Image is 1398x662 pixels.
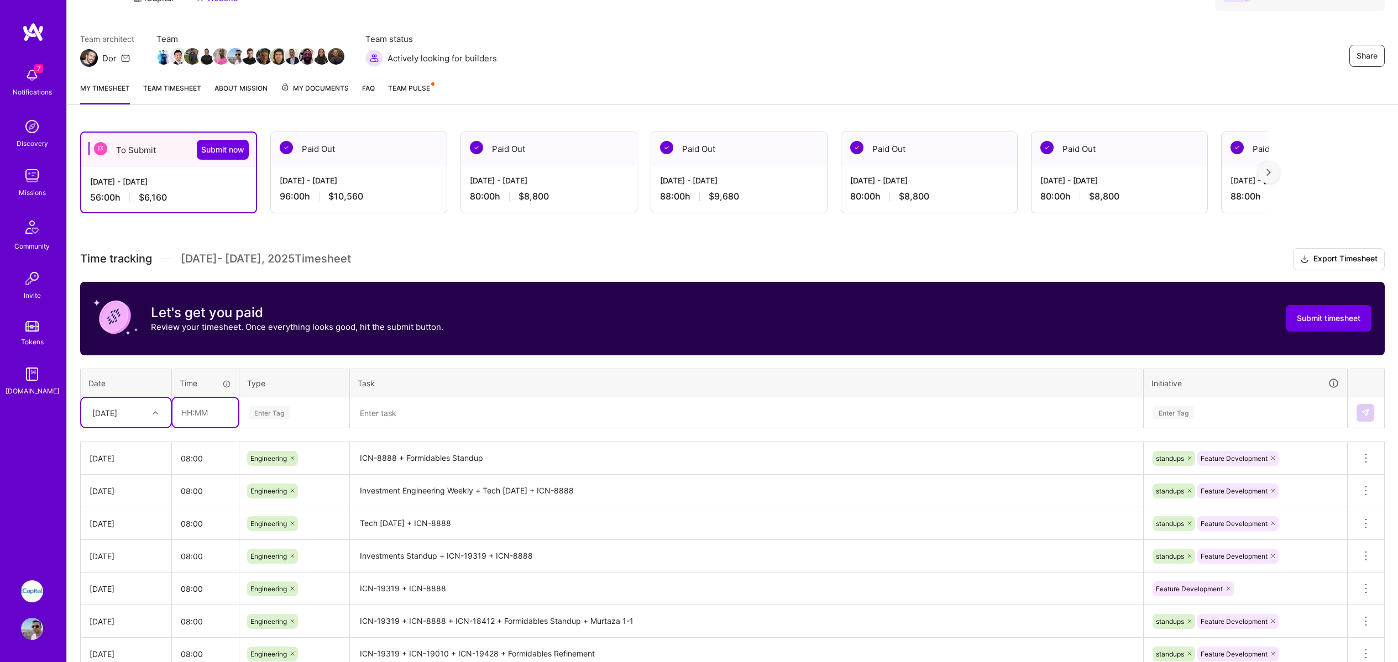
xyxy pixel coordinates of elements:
span: Feature Development [1201,617,1268,626]
input: HH:MM [172,542,239,571]
span: Time tracking [80,252,152,266]
img: Paid Out [470,141,483,154]
div: 80:00 h [1040,191,1198,202]
img: Team Member Avatar [256,48,273,65]
div: [DOMAIN_NAME] [6,385,59,397]
a: About Mission [214,82,268,104]
th: Type [239,369,350,397]
img: tokens [25,321,39,332]
span: standups [1156,650,1184,658]
div: Paid Out [651,132,827,166]
div: [DATE] - [DATE] [660,175,818,186]
img: teamwork [21,165,43,187]
div: Paid Out [461,132,637,166]
h3: Let's get you paid [151,304,443,321]
span: Team architect [80,33,134,45]
span: standups [1156,617,1184,626]
img: Actively looking for builders [365,49,383,67]
div: Paid Out [1032,132,1207,166]
span: $10,560 [328,191,363,202]
img: Team Member Avatar [299,48,316,65]
input: HH:MM [172,398,238,427]
img: guide book [21,363,43,385]
a: My timesheet [80,82,130,104]
input: HH:MM [172,476,239,506]
div: 56:00 h [90,192,247,203]
img: Team Member Avatar [184,48,201,65]
div: 88:00 h [1231,191,1389,202]
span: standups [1156,552,1184,560]
a: FAQ [362,82,375,104]
img: Team Architect [80,49,98,67]
textarea: Investment Engineering Weekly + Tech [DATE] + ICN-8888 [351,476,1142,506]
textarea: Investments Standup + ICN-19319 + ICN-8888 [351,541,1142,571]
span: standups [1156,519,1184,528]
img: Team Member Avatar [285,48,301,65]
div: [DATE] - [DATE] [90,176,247,187]
img: iCapital: Building an Alternative Investment Marketplace [21,580,43,602]
a: Team Member Avatar [228,47,243,66]
img: discovery [21,115,43,138]
span: Engineering [250,487,287,495]
img: Team Member Avatar [227,48,244,65]
div: [DATE] - [DATE] [470,175,628,186]
span: standups [1156,487,1184,495]
textarea: ICN-19319 + ICN-8888 [351,574,1142,604]
input: HH:MM [172,574,239,603]
div: 88:00 h [660,191,818,202]
div: [DATE] [90,616,163,627]
span: Feature Development [1201,519,1268,528]
img: Paid Out [660,141,673,154]
button: Submit timesheet [1286,305,1371,332]
span: Team [156,33,343,45]
div: Initiative [1151,377,1339,390]
div: [DATE] [90,518,163,529]
span: standups [1156,454,1184,463]
span: Team Pulse [388,84,430,92]
div: 80:00 h [850,191,1008,202]
div: Community [14,240,50,252]
span: $8,800 [519,191,549,202]
img: logo [22,22,44,42]
div: Enter Tag [1153,404,1194,421]
img: bell [21,64,43,86]
textarea: ICN-8888 + Formidables Standup [351,443,1142,474]
div: Paid Out [271,132,447,166]
img: User Avatar [21,618,43,640]
span: Share [1357,50,1378,61]
a: Team Member Avatar [214,47,228,66]
button: Export Timesheet [1293,248,1385,270]
img: Team Member Avatar [213,48,229,65]
img: To Submit [94,142,107,155]
span: Feature Development [1201,552,1268,560]
div: Dor [102,52,117,64]
span: Submit timesheet [1297,313,1360,324]
span: Actively looking for builders [388,52,497,64]
img: Team Member Avatar [328,48,344,65]
div: [DATE] [90,648,163,660]
span: Feature Development [1201,454,1268,463]
a: iCapital: Building an Alternative Investment Marketplace [18,580,46,602]
img: Team Member Avatar [242,48,258,65]
img: coin [93,295,138,339]
div: [DATE] - [DATE] [1040,175,1198,186]
a: Team Member Avatar [185,47,200,66]
img: Paid Out [1040,141,1054,154]
th: Task [350,369,1144,397]
span: Engineering [250,650,287,658]
img: Team Member Avatar [198,48,215,65]
div: Invite [24,290,41,301]
div: 80:00 h [470,191,628,202]
textarea: Tech [DATE] + ICN-8888 [351,508,1142,539]
img: Team Member Avatar [170,48,186,65]
th: Date [81,369,172,397]
img: Team Member Avatar [313,48,330,65]
span: 7 [34,64,43,73]
a: Team Member Avatar [156,47,171,66]
div: Time [180,377,231,389]
span: My Documents [281,82,349,94]
img: right [1266,169,1271,176]
span: $6,160 [139,192,167,203]
div: Tokens [21,336,44,348]
span: Team status [365,33,497,45]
